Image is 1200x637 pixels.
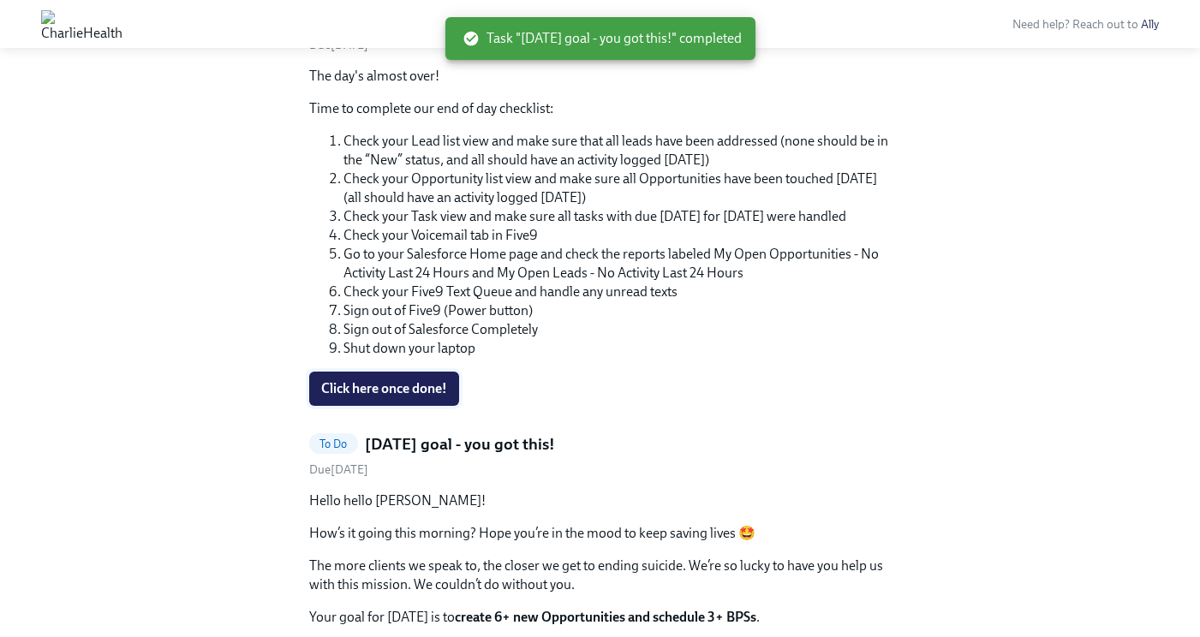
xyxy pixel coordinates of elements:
[309,524,892,543] p: How’s it going this morning? Hope you’re in the mood to keep saving lives 🤩
[343,339,892,358] li: Shut down your laptop
[321,380,447,397] span: Click here once done!
[309,557,892,594] p: The more clients we speak to, the closer we get to ending suicide. We’re so lucky to have you hel...
[343,170,892,207] li: Check your Opportunity list view and make sure all Opportunities have been touched [DATE] (all sh...
[455,609,756,625] strong: create 6+ new Opportunities and schedule 3+ BPSs
[365,433,555,455] h5: [DATE] goal - you got this!
[309,372,459,406] button: Click here once done!
[1141,17,1159,32] a: Ally
[343,320,892,339] li: Sign out of Salesforce Completely
[1012,17,1159,32] span: Need help? Reach out to
[309,67,892,86] p: The day's almost over!
[309,462,368,477] span: Saturday, September 20th 2025, 4:00 am
[343,245,892,283] li: Go to your Salesforce Home page and check the reports labeled My Open Opportunities - No Activity...
[309,38,368,52] span: Saturday, September 20th 2025, 1:30 am
[309,433,892,479] a: To Do[DATE] goal - you got this!Due[DATE]
[309,438,358,450] span: To Do
[309,608,892,627] p: Your goal for [DATE] is to .
[309,99,892,118] p: Time to complete our end of day checklist:
[343,226,892,245] li: Check your Voicemail tab in Five9
[41,10,122,38] img: CharlieHealth
[343,283,892,301] li: Check your Five9 Text Queue and handle any unread texts
[463,29,742,48] span: Task "[DATE] goal - you got this!" completed
[343,207,892,226] li: Check your Task view and make sure all tasks with due [DATE] for [DATE] were handled
[343,301,892,320] li: Sign out of Five9 (Power button)
[343,132,892,170] li: Check your Lead list view and make sure that all leads have been addressed (none should be in the...
[309,491,892,510] p: Hello hello [PERSON_NAME]!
